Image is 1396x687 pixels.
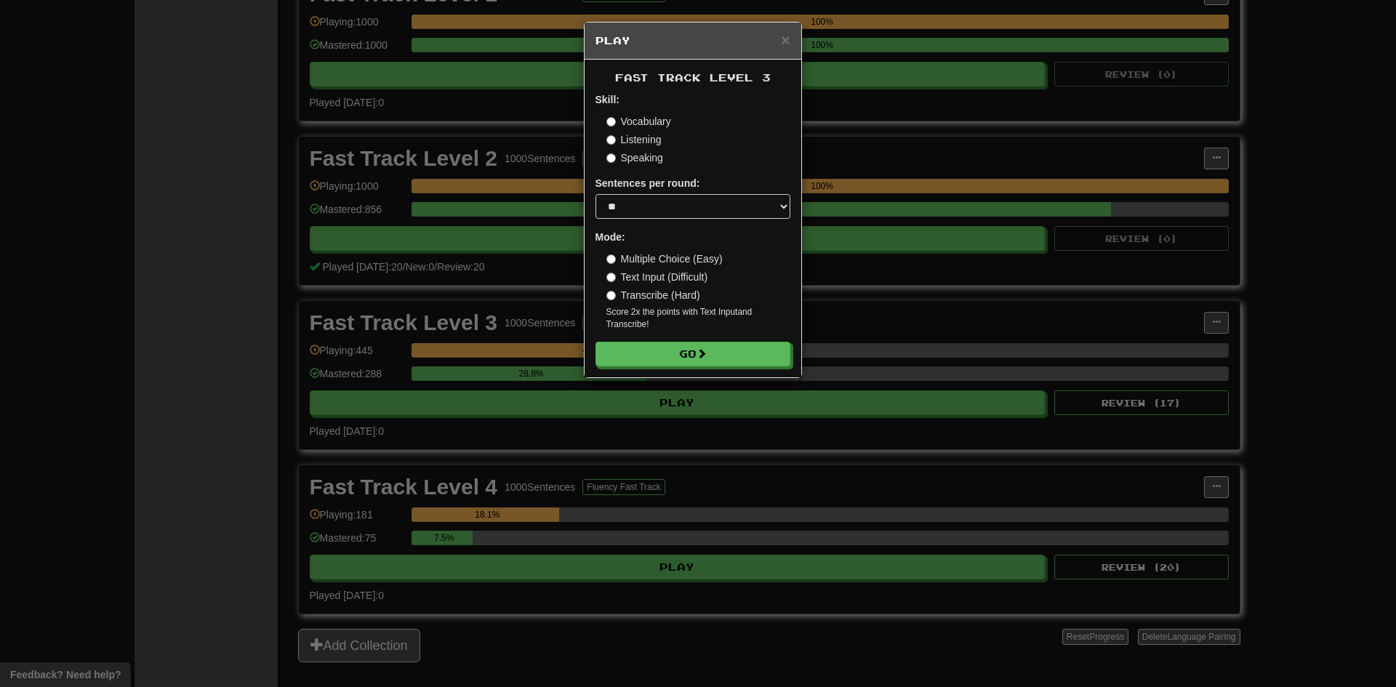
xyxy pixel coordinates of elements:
label: Listening [606,132,662,147]
input: Vocabulary [606,117,616,126]
strong: Skill: [595,94,619,105]
input: Speaking [606,153,616,163]
input: Transcribe (Hard) [606,291,616,300]
input: Text Input (Difficult) [606,273,616,282]
input: Multiple Choice (Easy) [606,254,616,264]
input: Listening [606,135,616,145]
label: Sentences per round: [595,176,700,190]
label: Vocabulary [606,114,671,129]
button: Go [595,342,790,366]
span: Fast Track Level 3 [615,71,771,84]
button: Close [781,32,790,47]
label: Multiple Choice (Easy) [606,252,723,266]
span: × [781,31,790,48]
label: Transcribe (Hard) [606,288,700,302]
label: Speaking [606,150,663,165]
h5: Play [595,33,790,48]
label: Text Input (Difficult) [606,270,708,284]
strong: Mode: [595,231,625,243]
small: Score 2x the points with Text Input and Transcribe ! [606,306,790,331]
